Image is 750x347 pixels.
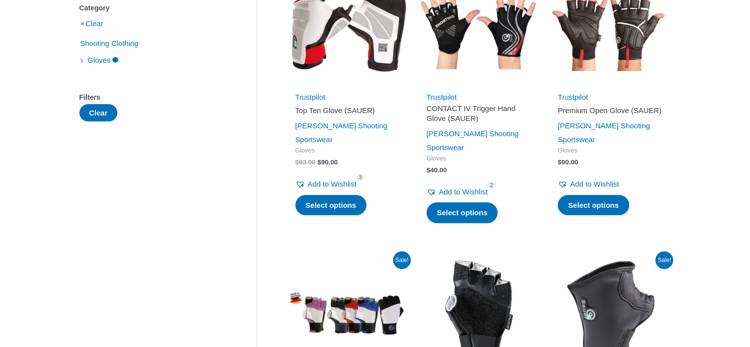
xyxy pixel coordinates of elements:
a: [PERSON_NAME] Shooting Sportswear [427,129,519,152]
span: $ [318,158,321,166]
a: Add to Wishlist [427,185,488,199]
a: Select options for “Top Ten Glove (SAUER)” [295,195,367,216]
a: Add to Wishlist [558,177,619,191]
h2: CONTACT IV Trigger Hand Glove (SAUER) [427,104,530,123]
span: Gloves [427,154,530,163]
span: Sale! [655,251,673,269]
a: [PERSON_NAME] Shooting Sportswear [558,121,650,144]
h2: Top Ten Glove (SAUER) [295,106,399,116]
span: Gloves [87,52,112,69]
a: Shooting Clothing [79,39,140,47]
button: Clear [79,104,118,121]
bdi: 40.00 [427,166,447,174]
h2: Premium Open Glove (SAUER) [558,106,661,116]
span: $ [558,158,562,166]
a: Select options for “Premium Open Glove (SAUER)” [558,195,629,216]
span: Gloves [295,147,399,155]
a: CONTACT IV Trigger Hand Glove (SAUER) [427,104,530,127]
span: Gloves [558,147,661,155]
span: Sale! [393,251,411,269]
a: Top Ten Glove (SAUER) [295,106,399,119]
span: Add to Wishlist [308,180,357,188]
span: 2 [488,182,496,189]
bdi: 90.00 [558,158,578,166]
a: Trustpilot [558,93,588,101]
span: $ [427,166,430,174]
a: [PERSON_NAME] Shooting Sportswear [295,121,388,144]
span: Add to Wishlist [439,188,488,196]
a: Add to Wishlist [295,177,357,191]
a: Premium Open Glove (SAUER) [558,106,661,119]
a: Clear [85,19,103,28]
span: Shooting Clothing [79,35,140,52]
div: Filters [79,90,227,105]
a: Gloves [87,55,120,64]
span: $ [295,158,299,166]
bdi: 90.00 [318,158,338,166]
a: Select options for “CONTACT IV Trigger Hand Glove (SAUER)” [427,202,498,223]
span: 3 [357,174,364,181]
bdi: 93.00 [295,158,316,166]
span: Add to Wishlist [570,180,619,188]
div: Category [79,1,227,15]
a: Trustpilot [295,93,325,101]
a: Trustpilot [427,93,457,101]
